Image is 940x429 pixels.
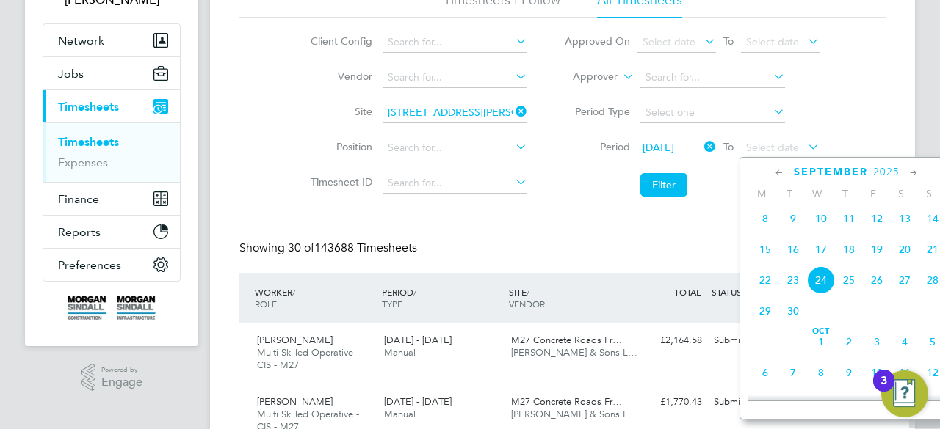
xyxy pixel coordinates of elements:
[43,183,180,215] button: Finance
[257,346,359,371] span: Multi Skilled Operative - CIS - M27
[58,100,119,114] span: Timesheets
[640,103,785,123] input: Select one
[509,298,545,309] span: VENDOR
[382,298,402,309] span: TYPE
[775,187,803,200] span: T
[751,390,779,418] span: 13
[751,297,779,325] span: 29
[708,390,784,414] div: Submitted
[632,329,708,353] div: £2,164.58
[43,249,180,281] button: Preferences
[306,175,372,188] label: Timesheet ID
[807,205,835,232] span: 10
[58,34,104,48] span: Network
[863,205,891,232] span: 12
[803,187,831,200] span: W
[863,359,891,386] span: 10
[719,32,738,51] span: To
[58,192,99,206] span: Finance
[891,235,919,263] span: 20
[383,173,527,194] input: Search for...
[779,235,807,263] span: 16
[640,67,785,88] input: Search for...
[58,258,121,272] span: Preferences
[873,166,900,178] span: 2025
[384,408,416,420] span: Manual
[564,105,630,118] label: Period Type
[255,298,277,309] span: ROLE
[779,390,807,418] span: 14
[384,395,452,408] span: [DATE] - [DATE]
[257,395,333,408] span: [PERSON_NAME]
[43,122,180,182] div: Timesheets
[794,166,868,178] span: September
[527,286,529,298] span: /
[751,205,779,232] span: 8
[58,67,84,81] span: Jobs
[511,334,622,346] span: M27 Concrete Roads Fr…
[68,296,156,320] img: morgansindall-logo-retina.png
[835,235,863,263] span: 18
[807,328,835,335] span: Oct
[383,67,527,88] input: Search for...
[43,24,180,56] button: Network
[288,241,314,255] span: 30 of
[807,359,835,386] span: 8
[505,279,632,317] div: SITE
[511,395,622,408] span: M27 Concrete Roads Fr…
[306,34,372,48] label: Client Config
[807,235,835,263] span: 17
[863,390,891,418] span: 17
[43,57,180,89] button: Jobs
[746,35,799,48] span: Select date
[751,266,779,294] span: 22
[413,286,416,298] span: /
[751,235,779,263] span: 15
[859,187,887,200] span: F
[863,235,891,263] span: 19
[81,364,143,392] a: Powered byEngage
[779,359,807,386] span: 7
[807,266,835,294] span: 24
[708,329,784,353] div: Submitted
[891,266,919,294] span: 27
[292,286,295,298] span: /
[239,241,420,256] div: Showing
[511,408,637,420] span: [PERSON_NAME] & Sons L…
[384,346,416,359] span: Manual
[643,35,695,48] span: Select date
[863,328,891,356] span: 3
[835,390,863,418] span: 16
[378,279,505,317] div: PERIOD
[835,205,863,232] span: 11
[383,138,527,158] input: Search for...
[779,266,807,294] span: 23
[779,297,807,325] span: 30
[101,364,142,376] span: Powered by
[384,334,452,346] span: [DATE] - [DATE]
[751,359,779,386] span: 6
[719,137,738,156] span: To
[779,205,807,232] span: 9
[831,187,859,200] span: T
[746,141,799,154] span: Select date
[58,155,108,169] a: Expenses
[891,205,919,232] span: 13
[674,286,701,298] span: TOTAL
[891,328,919,356] span: 4
[887,187,915,200] span: S
[564,140,630,153] label: Period
[306,70,372,83] label: Vendor
[306,140,372,153] label: Position
[643,141,674,154] span: [DATE]
[835,266,863,294] span: 25
[43,296,181,320] a: Go to home page
[58,225,101,239] span: Reports
[383,103,527,123] input: Search for...
[881,381,887,400] div: 3
[748,187,775,200] span: M
[807,390,835,418] span: 15
[807,328,835,356] span: 1
[251,279,378,317] div: WORKER
[552,70,618,84] label: Approver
